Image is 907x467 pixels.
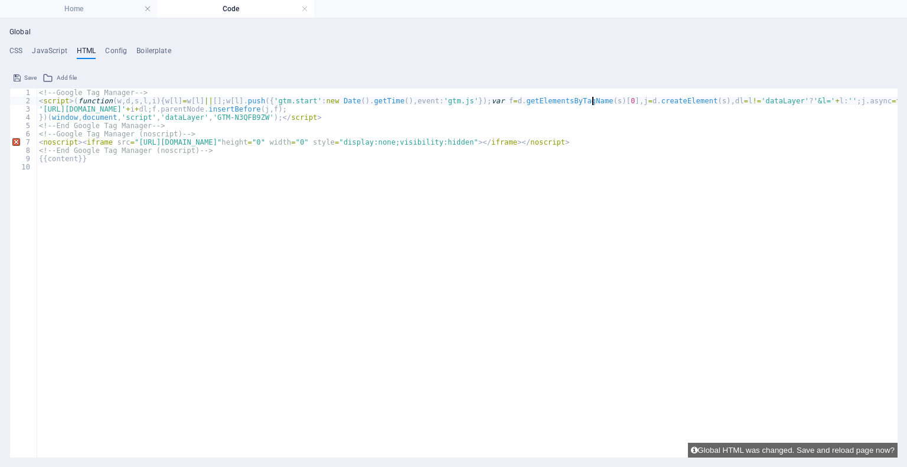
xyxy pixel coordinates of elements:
div: 5 [10,122,38,130]
button: Add file [41,71,79,85]
div: 7 [10,138,38,146]
div: 2 [10,97,38,105]
span: Add file [57,71,77,85]
h4: CSS [9,47,22,60]
div: 6 [10,130,38,138]
h4: Global [9,28,31,37]
button: Save [12,71,38,85]
h4: HTML [77,47,96,60]
h4: Code [157,2,314,15]
span: Save [24,71,37,85]
div: 3 [10,105,38,113]
h4: Config [105,47,127,60]
div: 4 [10,113,38,122]
div: 8 [10,146,38,155]
h4: Boilerplate [136,47,171,60]
div: 10 [10,163,38,171]
div: 1 [10,89,38,97]
div: 9 [10,155,38,163]
button: Global HTML was changed. Save and reload page now? [688,443,898,458]
h4: JavaScript [32,47,67,60]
